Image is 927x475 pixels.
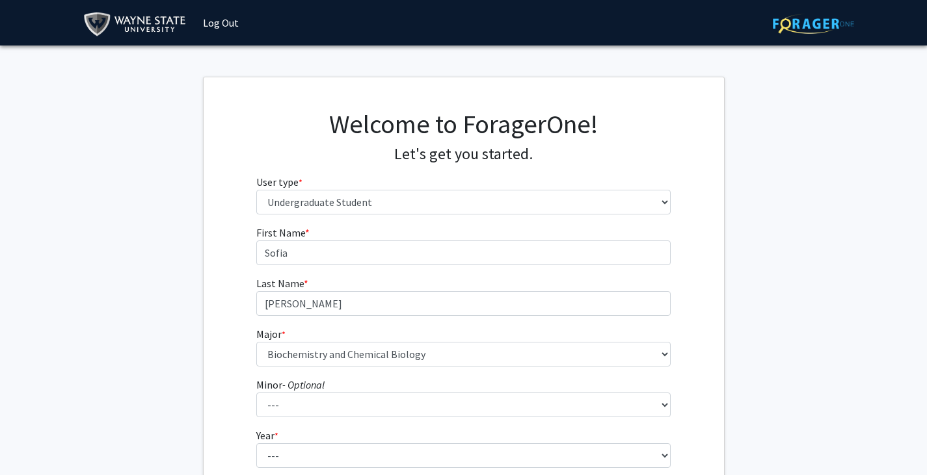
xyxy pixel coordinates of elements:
[256,428,278,443] label: Year
[256,277,304,290] span: Last Name
[282,378,325,391] i: - Optional
[256,109,671,140] h1: Welcome to ForagerOne!
[256,326,286,342] label: Major
[256,174,302,190] label: User type
[10,417,55,465] iframe: Chat
[83,10,192,39] img: Wayne State University Logo
[256,145,671,164] h4: Let's get you started.
[773,14,854,34] img: ForagerOne Logo
[256,226,305,239] span: First Name
[256,377,325,392] label: Minor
